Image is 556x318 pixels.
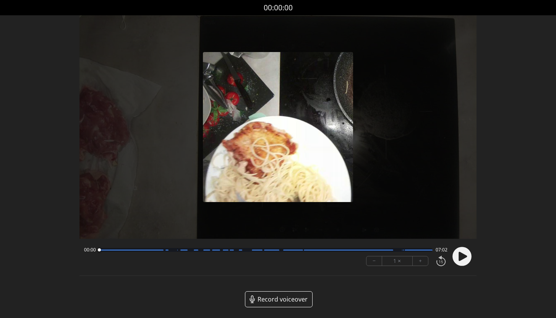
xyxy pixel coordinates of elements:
[245,291,313,307] a: Record voiceover
[366,256,382,266] button: −
[382,256,413,266] div: 1 ×
[203,52,353,202] img: Poster Image
[264,2,293,13] a: 00:00:00
[258,295,308,304] span: Record voiceover
[413,256,428,266] button: +
[436,247,447,253] span: 07:02
[84,247,96,253] span: 00:00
